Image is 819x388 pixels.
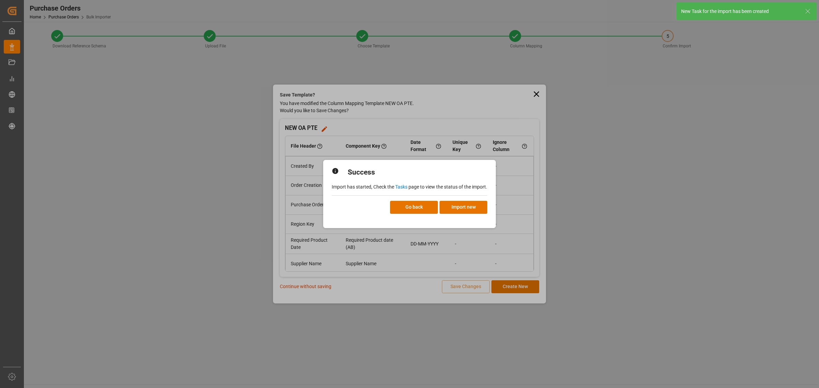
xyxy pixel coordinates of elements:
p: Import has started, Check the page to view the status of the import. [332,183,487,191]
h2: Success [348,167,375,178]
a: Tasks [395,184,407,190]
button: Go back [390,201,438,214]
button: Import new [440,201,487,214]
div: New Task for the import has been created [681,8,799,15]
